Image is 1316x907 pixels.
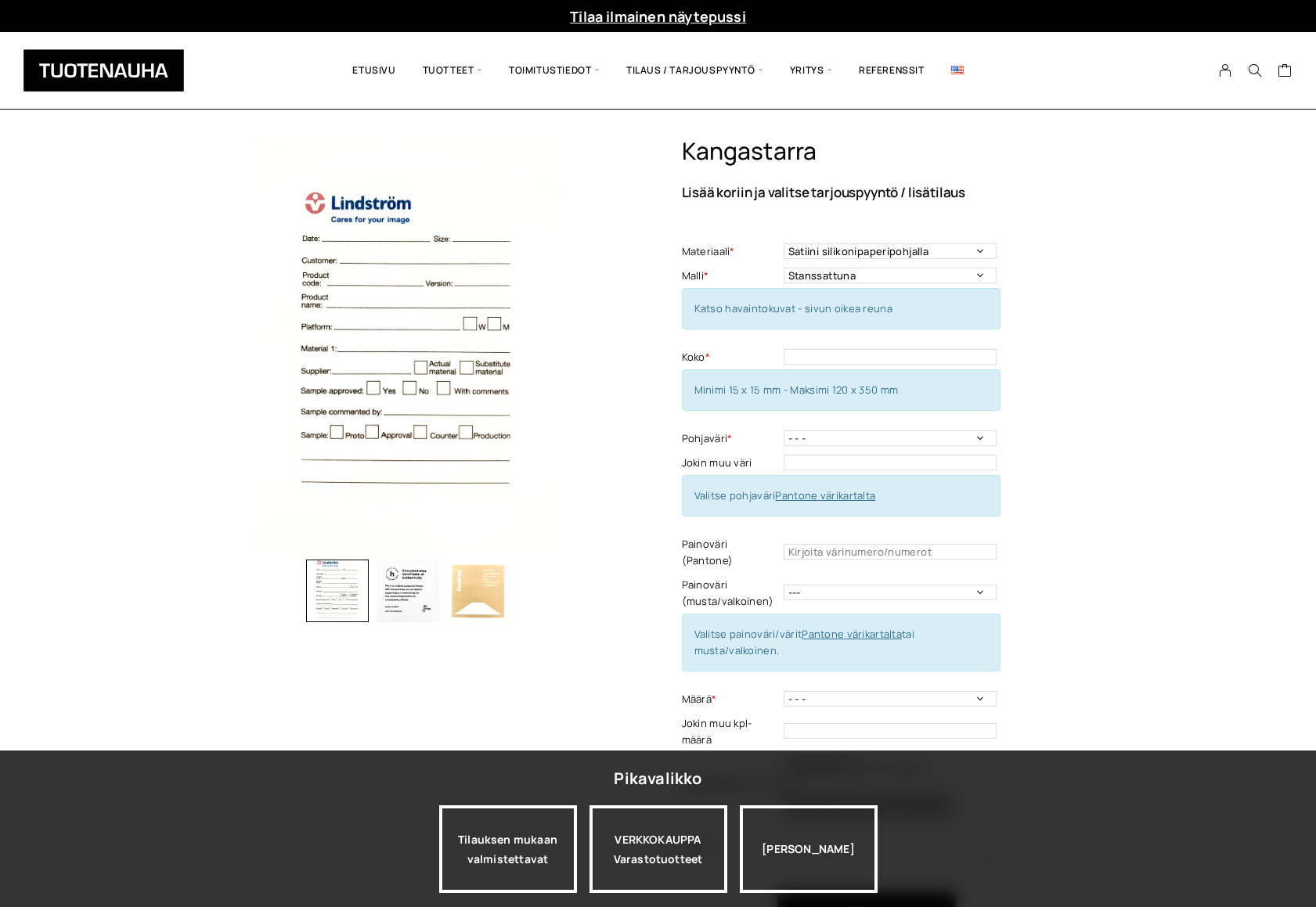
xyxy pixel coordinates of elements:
button: Search [1240,63,1270,77]
img: Tuotenauha Oy [23,49,184,92]
a: Cart [1278,63,1293,81]
a: Tilaa ilmainen näytepussi [570,7,746,26]
p: Lisää koriin ja valitse tarjouspyyntö / lisätilaus [682,185,1116,199]
label: Määrä [682,691,780,707]
span: Tuotteet [409,44,496,97]
label: Jokin muu kpl-määrä [682,715,780,748]
img: Kangastarra 3 [447,560,510,622]
span: Katso havaintokuvat - sivun oikea reuna [694,301,892,315]
span: Minimi 15 x 15 mm - Maksimi 120 x 350 mm [694,383,899,397]
img: English [951,66,964,74]
a: My Account [1210,63,1241,77]
a: Tilauksen mukaan valmistettavat [439,805,577,893]
img: Tuotenauha Kangastarra [200,137,615,552]
img: Kangastarra 2 [377,560,439,622]
span: Yritys [777,44,845,97]
a: VERKKOKAUPPAVarastotuotteet [589,805,727,893]
label: Jokin muu väri [682,455,780,471]
label: Painoväri (musta/valkoinen) [682,577,780,610]
div: VERKKOKAUPPA Varastotuotteet [589,805,727,893]
span: Toimitustiedot [496,44,613,97]
a: Etusivu [339,44,409,97]
label: Painoväri (Pantone) [682,536,780,569]
label: Pohjaväri [682,430,780,447]
span: Tilaus / Tarjouspyyntö [613,44,777,97]
div: [PERSON_NAME] [740,805,878,893]
span: Valitse painoväri/värit tai musta/valkoinen. [694,627,914,657]
a: Referenssit [845,44,938,97]
span: Valitse pohjaväri [694,488,876,502]
label: Koko [682,349,780,365]
a: Pantone värikartalta [802,627,902,641]
input: Kirjoita värinumero/numerot [784,544,997,560]
h1: Kangastarra [682,137,1116,166]
a: Pantone värikartalta [775,488,875,502]
label: Materiaali [682,243,780,260]
label: Malli [682,268,780,284]
div: Pikavalikko [614,765,701,793]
